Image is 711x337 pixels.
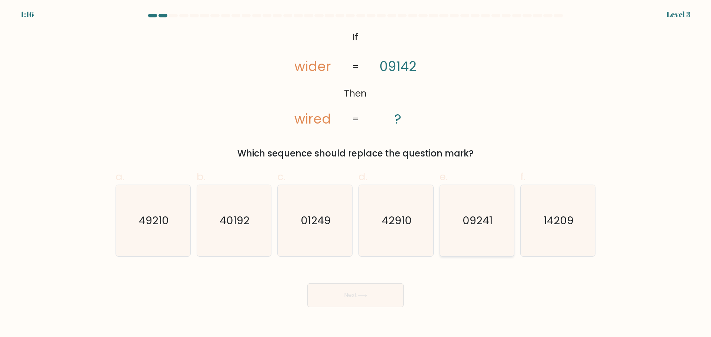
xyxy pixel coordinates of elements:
text: 14209 [544,213,574,228]
svg: @import url('[URL][DOMAIN_NAME]); [273,28,438,129]
div: Level 3 [667,9,690,20]
span: a. [116,169,124,184]
text: 09241 [463,213,493,228]
tspan: = [352,60,359,73]
span: e. [440,169,448,184]
tspan: = [352,113,359,126]
text: 01249 [301,213,331,228]
tspan: ? [395,110,402,128]
tspan: wider [294,58,331,76]
tspan: If [353,31,358,44]
button: Next [307,283,404,307]
div: Which sequence should replace the question mark? [120,147,591,160]
tspan: wired [294,110,331,128]
span: c. [277,169,286,184]
div: 1:16 [21,9,34,20]
text: 40192 [220,213,250,228]
text: 49210 [139,213,169,228]
span: d. [358,169,367,184]
span: f. [520,169,525,184]
tspan: 09142 [380,58,417,76]
span: b. [197,169,206,184]
tspan: Then [344,87,367,100]
text: 42910 [382,213,412,228]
